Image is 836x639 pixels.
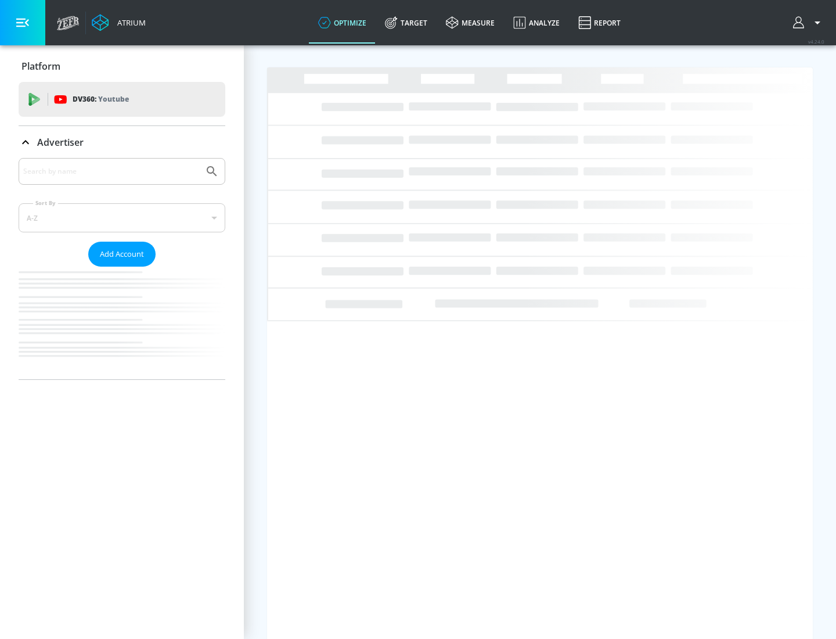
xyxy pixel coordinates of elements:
[23,164,199,179] input: Search by name
[88,242,156,267] button: Add Account
[19,82,225,117] div: DV360: Youtube
[73,93,129,106] p: DV360:
[19,50,225,82] div: Platform
[569,2,630,44] a: Report
[504,2,569,44] a: Analyze
[92,14,146,31] a: Atrium
[19,126,225,159] div: Advertiser
[309,2,376,44] a: optimize
[808,38,824,45] span: v 4.24.0
[19,158,225,379] div: Advertiser
[437,2,504,44] a: measure
[100,247,144,261] span: Add Account
[37,136,84,149] p: Advertiser
[113,17,146,28] div: Atrium
[19,267,225,379] nav: list of Advertiser
[21,60,60,73] p: Platform
[33,199,58,207] label: Sort By
[98,93,129,105] p: Youtube
[376,2,437,44] a: Target
[19,203,225,232] div: A-Z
